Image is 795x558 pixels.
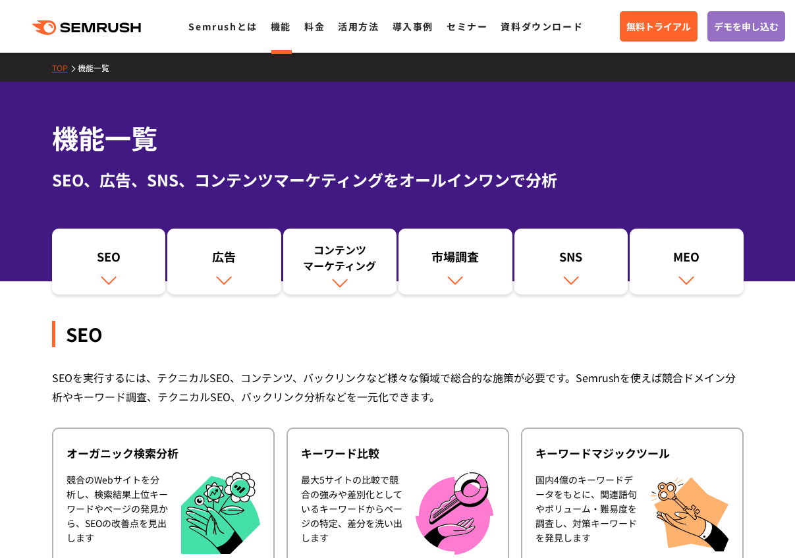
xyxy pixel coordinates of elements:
[290,242,391,273] div: コンテンツ マーケティング
[501,20,583,33] a: 資料ダウンロード
[626,19,691,34] span: 無料トライアル
[67,445,260,461] div: オーガニック検索分析
[620,11,698,42] a: 無料トライアル
[301,445,495,461] div: キーワード比較
[636,248,737,271] div: MEO
[514,229,628,294] a: SNS
[174,248,275,271] div: 広告
[630,229,744,294] a: MEO
[393,20,433,33] a: 導入事例
[52,62,78,73] a: TOP
[405,248,506,271] div: 市場調査
[650,472,729,551] img: キーワードマジックツール
[167,229,281,294] a: 広告
[181,472,260,555] img: オーガニック検索分析
[283,229,397,294] a: コンテンツマーケティング
[271,20,291,33] a: 機能
[338,20,379,33] a: 活用方法
[52,168,744,192] div: SEO、広告、SNS、コンテンツマーケティングをオールインワンで分析
[521,248,622,271] div: SNS
[52,119,744,157] h1: 機能一覧
[416,472,493,555] img: キーワード比較
[714,19,779,34] span: デモを申し込む
[398,229,512,294] a: 市場調査
[535,445,729,461] div: キーワードマジックツール
[78,62,119,73] a: 機能一覧
[707,11,785,42] a: デモを申し込む
[535,472,637,551] div: 国内4億のキーワードデータをもとに、関連語句やボリューム・難易度を調査し、対策キーワードを発見します
[304,20,325,33] a: 料金
[52,368,744,406] div: SEOを実行するには、テクニカルSEO、コンテンツ、バックリンクなど様々な領域で総合的な施策が必要です。Semrushを使えば競合ドメイン分析やキーワード調査、テクニカルSEO、バックリンク分析...
[188,20,257,33] a: Semrushとは
[301,472,402,555] div: 最大5サイトの比較で競合の強みや差別化としているキーワードからページの特定、差分を洗い出します
[447,20,487,33] a: セミナー
[52,229,166,294] a: SEO
[67,472,168,555] div: 競合のWebサイトを分析し、検索結果上位キーワードやページの発見から、SEOの改善点を見出します
[52,321,744,347] div: SEO
[59,248,159,271] div: SEO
